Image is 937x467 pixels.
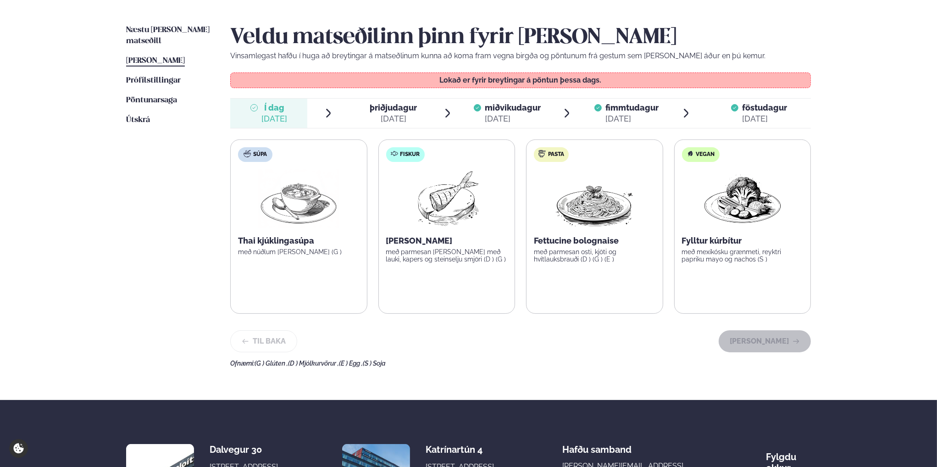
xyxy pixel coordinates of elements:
span: (E ) Egg , [339,360,363,367]
h2: Veldu matseðilinn þinn fyrir [PERSON_NAME] [230,25,811,50]
p: með parmesan [PERSON_NAME] með lauki, kapers og steinselju smjöri (D ) (G ) [386,248,508,263]
span: [PERSON_NAME] [126,57,185,65]
img: Vegan.svg [687,150,694,157]
img: Fish.png [406,169,487,228]
div: [DATE] [261,113,287,124]
span: Pöntunarsaga [126,96,177,104]
a: Útskrá [126,115,150,126]
p: með parmesan osti, kjöti og hvítlauksbrauði (D ) (G ) (E ) [534,248,655,263]
div: Ofnæmi: [230,360,811,367]
span: Vegan [696,151,715,158]
span: Súpa [253,151,267,158]
a: Cookie settings [9,439,28,458]
a: Pöntunarsaga [126,95,177,106]
span: Hafðu samband [562,437,632,455]
p: Lokað er fyrir breytingar á pöntun þessa dags. [240,77,802,84]
div: [DATE] [742,113,787,124]
div: [DATE] [605,113,659,124]
p: Vinsamlegast hafðu í huga að breytingar á matseðlinum kunna að koma fram vegna birgða og pöntunum... [230,50,811,61]
span: Næstu [PERSON_NAME] matseðill [126,26,210,45]
div: Katrínartún 4 [426,444,499,455]
img: Vegan.png [702,169,783,228]
span: (D ) Mjólkurvörur , [288,360,339,367]
img: soup.svg [244,150,251,157]
button: Til baka [230,330,297,352]
img: Spagetti.png [554,169,635,228]
button: [PERSON_NAME] [719,330,811,352]
div: Dalvegur 30 [210,444,283,455]
span: Prófílstillingar [126,77,181,84]
span: þriðjudagur [370,103,417,112]
span: fimmtudagur [605,103,659,112]
a: [PERSON_NAME] [126,56,185,67]
p: með núðlum [PERSON_NAME] (G ) [238,248,360,256]
p: Fettucine bolognaise [534,235,655,246]
img: Soup.png [258,169,339,228]
span: Í dag [261,102,287,113]
a: Næstu [PERSON_NAME] matseðill [126,25,212,47]
span: miðvikudagur [485,103,541,112]
span: (S ) Soja [363,360,386,367]
p: með mexíkósku grænmeti, reyktri papriku mayo og nachos (S ) [682,248,804,263]
span: föstudagur [742,103,787,112]
p: [PERSON_NAME] [386,235,508,246]
span: (G ) Glúten , [255,360,288,367]
span: Útskrá [126,116,150,124]
span: Pasta [548,151,564,158]
div: [DATE] [485,113,541,124]
div: [DATE] [370,113,417,124]
p: Fylltur kúrbítur [682,235,804,246]
a: Prófílstillingar [126,75,181,86]
span: Fiskur [400,151,420,158]
p: Thai kjúklingasúpa [238,235,360,246]
img: fish.svg [391,150,398,157]
img: pasta.svg [538,150,546,157]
